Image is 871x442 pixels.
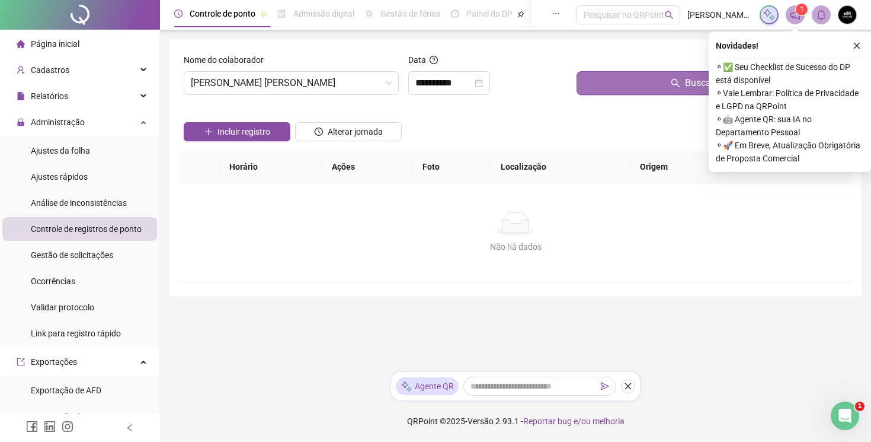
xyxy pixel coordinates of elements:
span: Painel do DP [466,9,513,18]
span: 1 [855,402,864,411]
th: Origem [630,151,732,183]
span: ellipsis [552,9,560,18]
div: Agente QR [396,377,459,395]
button: Incluir registro [184,122,290,141]
span: home [17,40,25,48]
span: Exportação de AFDT [31,412,106,421]
span: close [624,382,632,390]
span: user-add [17,66,25,74]
span: question-circle [430,56,438,64]
span: plus [204,128,213,136]
span: Controle de registros de ponto [31,224,142,234]
span: send [601,382,609,390]
label: Nome do colaborador [184,53,271,66]
iframe: Intercom live chat [831,402,859,430]
span: Validar protocolo [31,303,94,312]
span: Alterar jornada [328,125,383,138]
span: left [126,424,134,432]
span: Ocorrências [31,276,75,286]
span: instagram [62,421,73,433]
span: clock-circle [174,9,182,18]
span: pushpin [260,11,267,18]
span: Página inicial [31,39,79,49]
span: Incluir registro [217,125,270,138]
span: Gestão de solicitações [31,250,113,260]
span: Data [408,55,426,65]
span: linkedin [44,421,56,433]
th: Horário [220,151,322,183]
span: ⚬ ✅ Seu Checklist de Sucesso do DP está disponível [716,61,864,87]
button: Alterar jornada [295,122,402,141]
span: sun [365,9,373,18]
span: [PERSON_NAME] - BR IPHONE [687,8,752,21]
span: notification [790,9,800,20]
span: search [665,11,674,20]
span: facebook [26,421,38,433]
span: Novidades ! [716,39,758,52]
span: Versão [467,416,494,426]
th: Foto [413,151,491,183]
span: Relatórios [31,91,68,101]
span: search [671,78,680,88]
span: Buscar registros [685,76,752,90]
span: lock [17,118,25,126]
img: sparkle-icon.fc2bf0ac1784a2077858766a79e2daf3.svg [763,8,776,21]
span: Administração [31,117,85,127]
span: Link para registro rápido [31,329,121,338]
img: sparkle-icon.fc2bf0ac1784a2077858766a79e2daf3.svg [401,380,412,393]
span: Cadastros [31,65,69,75]
a: Alterar jornada [295,128,402,138]
span: NYLTON TIAGO DAS MERCES E SILVA [191,72,392,94]
span: clock-circle [315,128,323,136]
span: export [17,358,25,366]
span: ⚬ Vale Lembrar: Política de Privacidade e LGPD na QRPoint [716,87,864,113]
span: Reportar bug e/ou melhoria [523,416,625,426]
span: ⚬ 🤖 Agente QR: sua IA no Departamento Pessoal [716,113,864,139]
th: Localização [491,151,630,183]
span: Exportações [31,357,77,367]
span: Análise de inconsistências [31,198,127,208]
span: file [17,92,25,100]
span: dashboard [451,9,459,18]
span: pushpin [517,11,524,18]
span: Ajustes da folha [31,146,90,155]
button: Buscar registros [577,71,847,95]
span: Controle de ponto [190,9,255,18]
span: Gestão de férias [380,9,440,18]
span: bell [816,9,827,20]
span: ⚬ 🚀 Em Breve, Atualização Obrigatória de Proposta Comercial [716,139,864,165]
div: Não há dados [193,240,838,253]
span: Exportação de AFD [31,386,101,395]
span: close [853,42,861,50]
sup: 1 [796,4,808,15]
th: Ações [322,151,413,183]
span: Ajustes rápidos [31,172,88,182]
span: file-done [278,9,286,18]
img: 77964 [838,6,856,24]
footer: QRPoint © 2025 - 2.93.1 - [160,400,871,442]
span: 1 [800,5,804,14]
span: Admissão digital [293,9,354,18]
